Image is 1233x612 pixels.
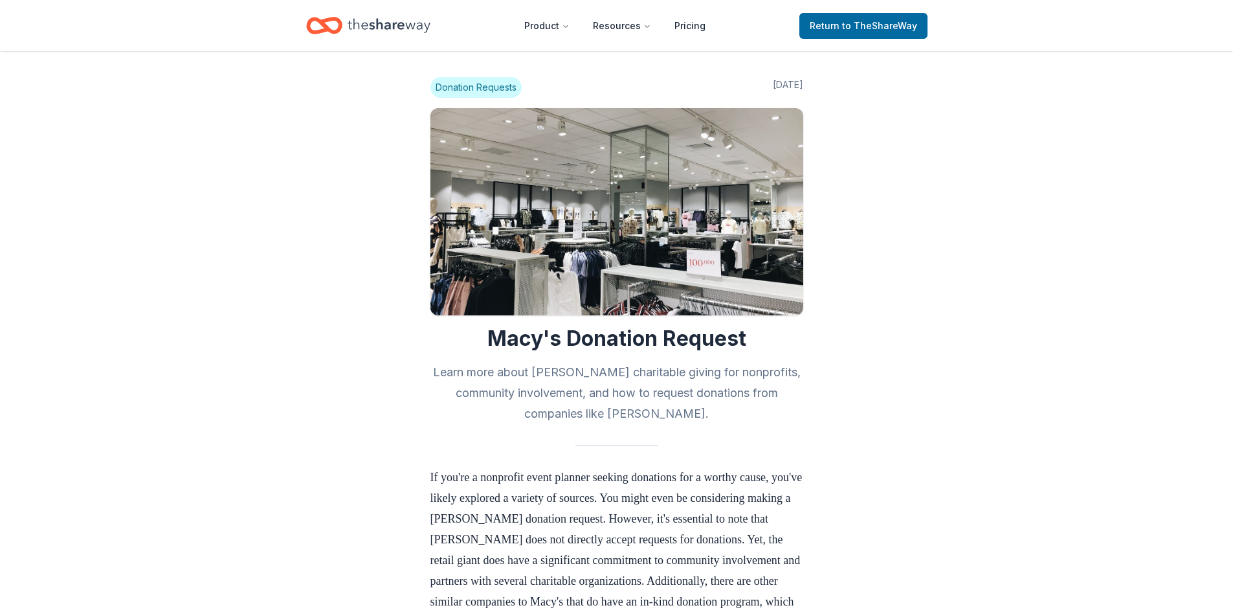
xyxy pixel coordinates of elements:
[810,18,917,34] span: Return
[514,10,716,41] nav: Main
[773,77,803,98] span: [DATE]
[430,108,803,315] img: Image for Macy's Donation Request
[664,13,716,39] a: Pricing
[430,362,803,424] h2: Learn more about [PERSON_NAME] charitable giving for nonprofits, community involvement, and how t...
[842,20,917,31] span: to TheShareWay
[583,13,661,39] button: Resources
[514,13,580,39] button: Product
[799,13,928,39] a: Returnto TheShareWay
[430,77,522,98] span: Donation Requests
[430,326,803,352] h1: Macy's Donation Request
[306,10,430,41] a: Home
